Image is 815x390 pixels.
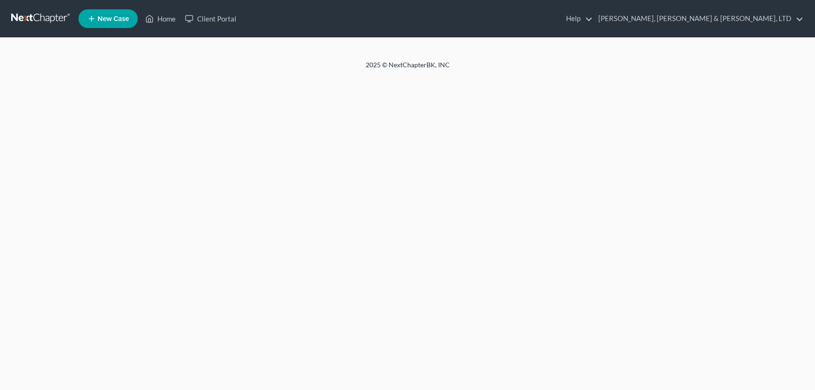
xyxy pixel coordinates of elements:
div: 2025 © NextChapterBK, INC [142,60,674,77]
a: Client Portal [180,10,241,27]
new-legal-case-button: New Case [78,9,138,28]
a: Home [141,10,180,27]
a: [PERSON_NAME], [PERSON_NAME] & [PERSON_NAME], LTD [594,10,803,27]
a: Help [561,10,593,27]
